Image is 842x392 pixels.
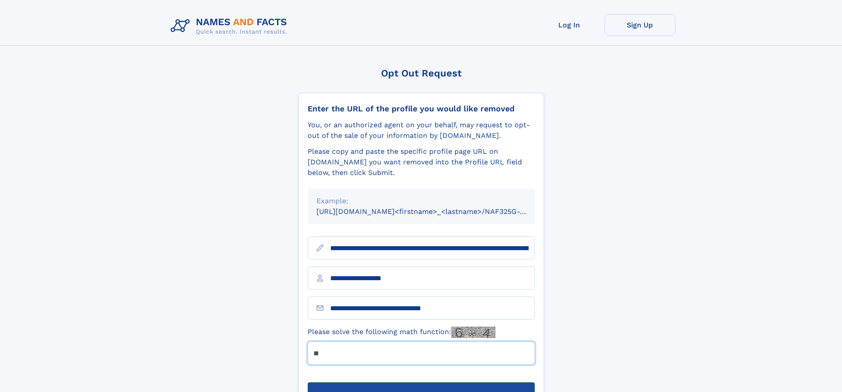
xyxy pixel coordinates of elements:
[298,68,544,79] div: Opt Out Request
[534,14,605,36] a: Log In
[308,327,495,338] label: Please solve the following math function:
[308,120,535,141] div: You, or an authorized agent on your behalf, may request to opt-out of the sale of your informatio...
[316,207,552,216] small: [URL][DOMAIN_NAME]<firstname>_<lastname>/NAF325G-xxxxxxxx
[308,104,535,114] div: Enter the URL of the profile you would like removed
[316,196,526,206] div: Example:
[308,146,535,178] div: Please copy and paste the specific profile page URL on [DOMAIN_NAME] you want removed into the Pr...
[605,14,675,36] a: Sign Up
[167,14,294,38] img: Logo Names and Facts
